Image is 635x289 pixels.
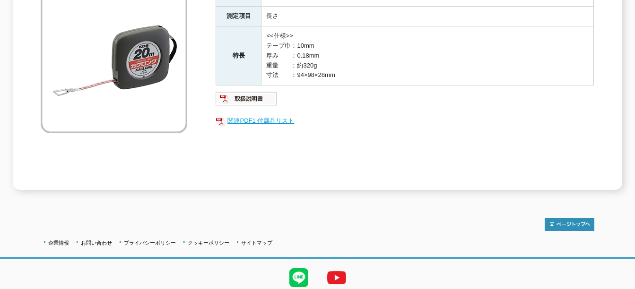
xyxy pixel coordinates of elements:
[545,218,594,231] img: トップページへ
[216,26,261,85] th: 特長
[216,7,261,26] th: 測定項目
[216,115,594,127] a: 関連PDF1 付属品リスト
[48,240,69,246] a: 企業情報
[241,240,272,246] a: サイトマップ
[261,7,594,26] td: 長さ
[216,97,278,104] a: 取扱説明書
[81,240,112,246] a: お問い合わせ
[124,240,176,246] a: プライバシーポリシー
[188,240,229,246] a: クッキーポリシー
[261,26,594,85] td: <<仕様>> テープ巾：10mm 厚み ：0.18mm 重量 ：約320g 寸法 ：94×98×28mm
[216,91,278,106] img: 取扱説明書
